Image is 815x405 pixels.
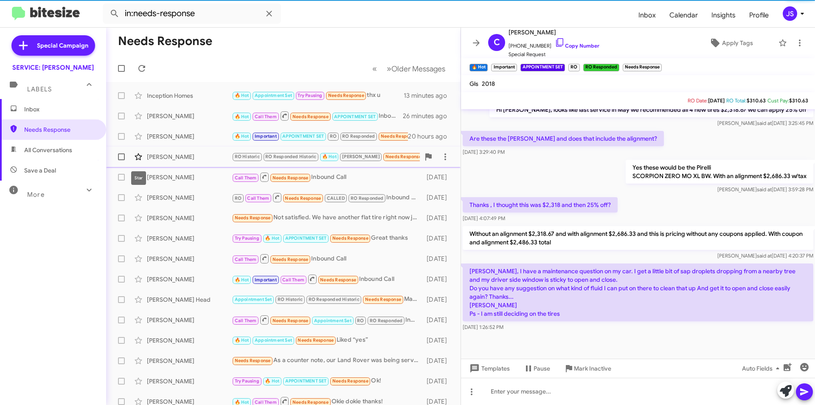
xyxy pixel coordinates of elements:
span: Mark Inactive [574,361,611,376]
div: [DATE] [422,295,454,304]
span: 🔥 Hot [235,277,249,283]
span: Needs Response [332,378,368,384]
span: [PERSON_NAME] [509,27,599,37]
span: 🔥 Hot [322,154,337,159]
div: [DATE] [422,316,454,324]
button: Pause [517,361,557,376]
span: APPOINTMENT SET [282,133,324,139]
span: Special Request [509,50,599,59]
span: [DATE] 3:29:40 PM [463,149,505,155]
span: RO [235,195,242,201]
div: Great thanks [232,233,422,243]
span: [PERSON_NAME] [342,154,380,159]
span: Needs Response [235,215,271,221]
a: Copy Number [555,42,599,49]
div: As a counter note, our Land Rover was being serviced at the same time. Super organized and friend... [232,356,422,365]
span: said at [757,120,772,126]
span: Call Them [255,399,277,405]
span: RO Date: [688,97,708,104]
span: [PERSON_NAME] [DATE] 3:59:28 PM [717,186,813,193]
nav: Page navigation example [368,60,450,77]
span: Needs Response [285,195,321,201]
span: RO Responded Historic [265,154,316,159]
span: 🔥 Hot [235,114,249,119]
span: Labels [27,85,52,93]
span: APPOINTMENT SET [334,114,376,119]
span: [DATE] 4:07:49 PM [463,215,505,221]
button: JS [776,6,806,21]
span: Needs Response [381,133,417,139]
a: Special Campaign [11,35,95,56]
span: Try Pausing [235,235,259,241]
span: Needs Response [292,399,329,405]
p: Hi [PERSON_NAME], looks like last service in May we recommended all 4 new tires $2,318.67 we can ... [489,102,813,117]
span: said at [757,252,772,259]
span: Needs Response [235,358,271,363]
span: RO Responded [342,133,375,139]
span: $310.63 [789,97,808,104]
div: Liked “yes” [232,335,422,345]
p: Thanks , I thought this was $2,318 and then 25% off? [463,197,618,212]
span: Needs Response [298,337,334,343]
span: RO Responded [351,195,383,201]
div: Inbound Call [232,192,422,203]
span: APPOINTMENT SET [285,378,327,384]
small: RO Responded [583,64,619,71]
span: « [372,63,377,74]
span: » [387,63,391,74]
div: Inbound Call [232,110,403,121]
span: Try Pausing [298,93,322,98]
div: [DATE] [422,336,454,345]
span: Needs Response [365,297,401,302]
span: RO Historic [278,297,303,302]
span: Special Campaign [37,41,88,50]
span: RO Total: [726,97,747,104]
span: Needs Response [273,175,309,181]
span: Templates [468,361,510,376]
div: Thanks [PERSON_NAME]! [232,152,420,161]
button: Mark Inactive [557,361,618,376]
button: Auto Fields [735,361,790,376]
span: 2018 [482,80,495,88]
span: All Conversations [24,146,72,154]
small: RO [568,64,579,71]
span: Needs Response [273,257,309,262]
span: RO Historic [235,154,260,159]
div: [DATE] [422,193,454,202]
span: Call Them [235,257,257,262]
div: [DATE] [422,255,454,263]
div: [PERSON_NAME] [147,316,232,324]
div: thx u [232,91,404,100]
div: [PERSON_NAME] [147,357,232,365]
small: Important [491,64,517,71]
span: Important [255,133,277,139]
span: Save a Deal [24,166,56,175]
span: 🔥 Hot [235,399,249,405]
span: 🔥 Hot [235,337,249,343]
span: Auto Fields [742,361,783,376]
div: [PERSON_NAME] [147,214,232,222]
div: Ok! [232,376,422,386]
div: 13 minutes ago [404,91,454,100]
p: [PERSON_NAME], I have a maintenance question on my car. I get a little bit of sap droplets droppi... [463,263,813,321]
div: [DATE] [422,234,454,243]
span: Needs Response [320,277,356,283]
span: [PERSON_NAME] [DATE] 3:25:45 PM [717,120,813,126]
span: RO Responded [370,318,402,323]
span: Needs Response [385,154,422,159]
span: Call Them [235,175,257,181]
span: RO [330,133,337,139]
small: Needs Response [623,64,662,71]
div: [DATE] [422,377,454,385]
span: Cust Pay: [767,97,789,104]
span: Needs Response [328,93,364,98]
span: $310.63 [747,97,766,104]
span: Appointment Set [255,93,292,98]
div: [PERSON_NAME] [147,275,232,283]
span: Try Pausing [235,378,259,384]
div: [PERSON_NAME], I have a maintenance question on my car. I get a little bit of sap droplets droppi... [232,131,408,141]
span: CALLED [327,195,345,201]
div: Inbound Call [232,314,422,325]
small: APPOINTMENT SET [520,64,565,71]
span: Calendar [663,3,705,28]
